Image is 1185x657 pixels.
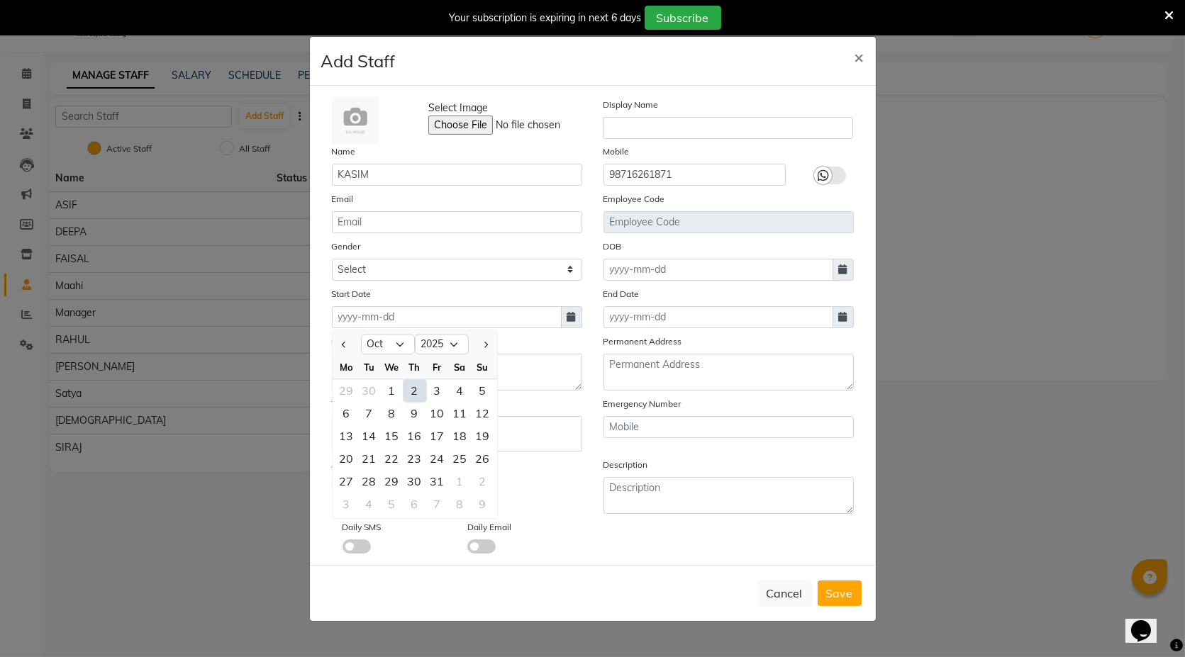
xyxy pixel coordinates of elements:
img: Cinque Terre [332,97,379,144]
div: 30 [358,379,381,402]
div: 22 [381,447,404,470]
div: 24 [426,447,449,470]
input: yyyy-mm-dd [603,306,833,328]
div: 7 [426,493,449,515]
button: Next month [479,333,491,356]
div: Sunday, October 12, 2025 [472,402,494,425]
div: 20 [335,447,358,470]
label: Gender [332,240,361,253]
button: Subscribe [645,6,721,30]
div: Friday, October 10, 2025 [426,402,449,425]
div: 2 [472,470,494,493]
label: Employee Code [603,193,665,206]
div: Saturday, November 8, 2025 [449,493,472,515]
div: Saturday, October 4, 2025 [449,379,472,402]
div: Tu [358,356,381,378]
button: Save [818,580,862,606]
div: 29 [335,379,358,402]
label: Daily Email [467,521,511,534]
div: 7 [358,402,381,425]
div: Monday, October 6, 2025 [335,402,358,425]
div: 8 [381,402,404,425]
input: Name [332,164,582,186]
label: Emergency Number [603,398,681,410]
div: Monday, September 29, 2025 [335,379,358,402]
div: 4 [358,493,381,515]
div: Sunday, October 19, 2025 [472,425,494,447]
label: Name [332,145,356,158]
div: 23 [404,447,426,470]
div: Sunday, November 9, 2025 [472,493,494,515]
div: Tuesday, November 4, 2025 [358,493,381,515]
div: 17 [426,425,449,447]
input: yyyy-mm-dd [603,259,833,281]
div: 4 [449,379,472,402]
div: Friday, October 31, 2025 [426,470,449,493]
div: Su [472,356,494,378]
div: Thursday, October 23, 2025 [404,447,426,470]
div: Thursday, November 6, 2025 [404,493,426,515]
div: Thursday, October 9, 2025 [404,402,426,425]
div: 3 [335,493,358,515]
div: Wednesday, October 15, 2025 [381,425,404,447]
div: Saturday, October 18, 2025 [449,425,472,447]
label: Description [603,459,648,471]
div: 19 [472,425,494,447]
label: Mobile [603,145,630,158]
input: Select Image [428,116,621,135]
div: 6 [404,493,426,515]
div: 31 [426,470,449,493]
div: 2 [404,379,426,402]
span: Select Image [428,101,488,116]
div: Monday, October 27, 2025 [335,470,358,493]
div: Tuesday, October 21, 2025 [358,447,381,470]
div: 15 [381,425,404,447]
div: Sunday, October 5, 2025 [472,379,494,402]
div: Wednesday, October 1, 2025 [381,379,404,402]
div: Friday, November 7, 2025 [426,493,449,515]
div: Wednesday, October 22, 2025 [381,447,404,470]
div: Fr [426,356,449,378]
div: 3 [426,379,449,402]
div: Friday, October 3, 2025 [426,379,449,402]
div: 27 [335,470,358,493]
input: yyyy-mm-dd [332,306,562,328]
label: Permanent Address [603,335,682,348]
div: 29 [381,470,404,493]
input: Email [332,211,582,233]
div: Thursday, October 30, 2025 [404,470,426,493]
div: Tuesday, October 28, 2025 [358,470,381,493]
div: Th [404,356,426,378]
div: 13 [335,425,358,447]
button: Cancel [757,580,812,607]
label: Start Date [332,288,372,301]
div: 9 [472,493,494,515]
div: 11 [449,402,472,425]
h4: Add Staff [321,48,396,74]
div: Friday, October 24, 2025 [426,447,449,470]
div: 5 [381,493,404,515]
div: Sunday, October 26, 2025 [472,447,494,470]
span: Save [826,586,853,600]
div: Sa [449,356,472,378]
label: DOB [603,240,622,253]
label: Daily SMS [343,521,382,534]
input: Employee Code [603,211,854,233]
div: Friday, October 17, 2025 [426,425,449,447]
div: 6 [335,402,358,425]
iframe: chat widget [1125,600,1171,643]
label: Email [332,193,354,206]
div: Saturday, October 25, 2025 [449,447,472,470]
div: Tuesday, October 7, 2025 [358,402,381,425]
div: 10 [426,402,449,425]
input: Mobile [603,416,854,438]
div: 8 [449,493,472,515]
div: 26 [472,447,494,470]
div: Tuesday, September 30, 2025 [358,379,381,402]
div: 1 [449,470,472,493]
div: Your subscription is expiring in next 6 days [450,11,642,26]
div: Wednesday, October 29, 2025 [381,470,404,493]
div: Monday, October 13, 2025 [335,425,358,447]
div: Sunday, November 2, 2025 [472,470,494,493]
div: 30 [404,470,426,493]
